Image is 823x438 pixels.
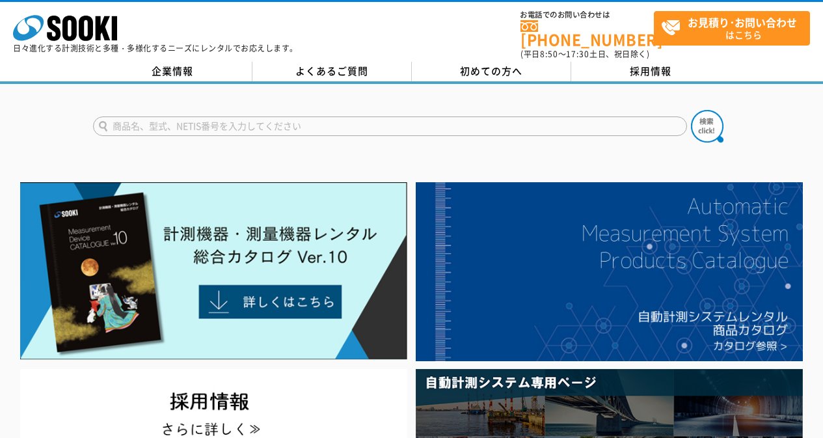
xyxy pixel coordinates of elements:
[93,116,687,136] input: 商品名、型式、NETIS番号を入力してください
[566,48,589,60] span: 17:30
[540,48,558,60] span: 8:50
[520,11,654,19] span: お電話でのお問い合わせは
[252,62,412,81] a: よくあるご質問
[688,14,797,30] strong: お見積り･お問い合わせ
[571,62,731,81] a: 採用情報
[93,62,252,81] a: 企業情報
[412,62,571,81] a: 初めての方へ
[460,64,522,78] span: 初めての方へ
[520,48,649,60] span: (平日 ～ 土日、祝日除く)
[20,182,407,360] img: Catalog Ver10
[13,44,298,52] p: 日々進化する計測技術と多種・多様化するニーズにレンタルでお応えします。
[661,12,809,44] span: はこちら
[416,182,803,361] img: 自動計測システムカタログ
[691,110,723,143] img: btn_search.png
[520,20,654,47] a: [PHONE_NUMBER]
[654,11,810,46] a: お見積り･お問い合わせはこちら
